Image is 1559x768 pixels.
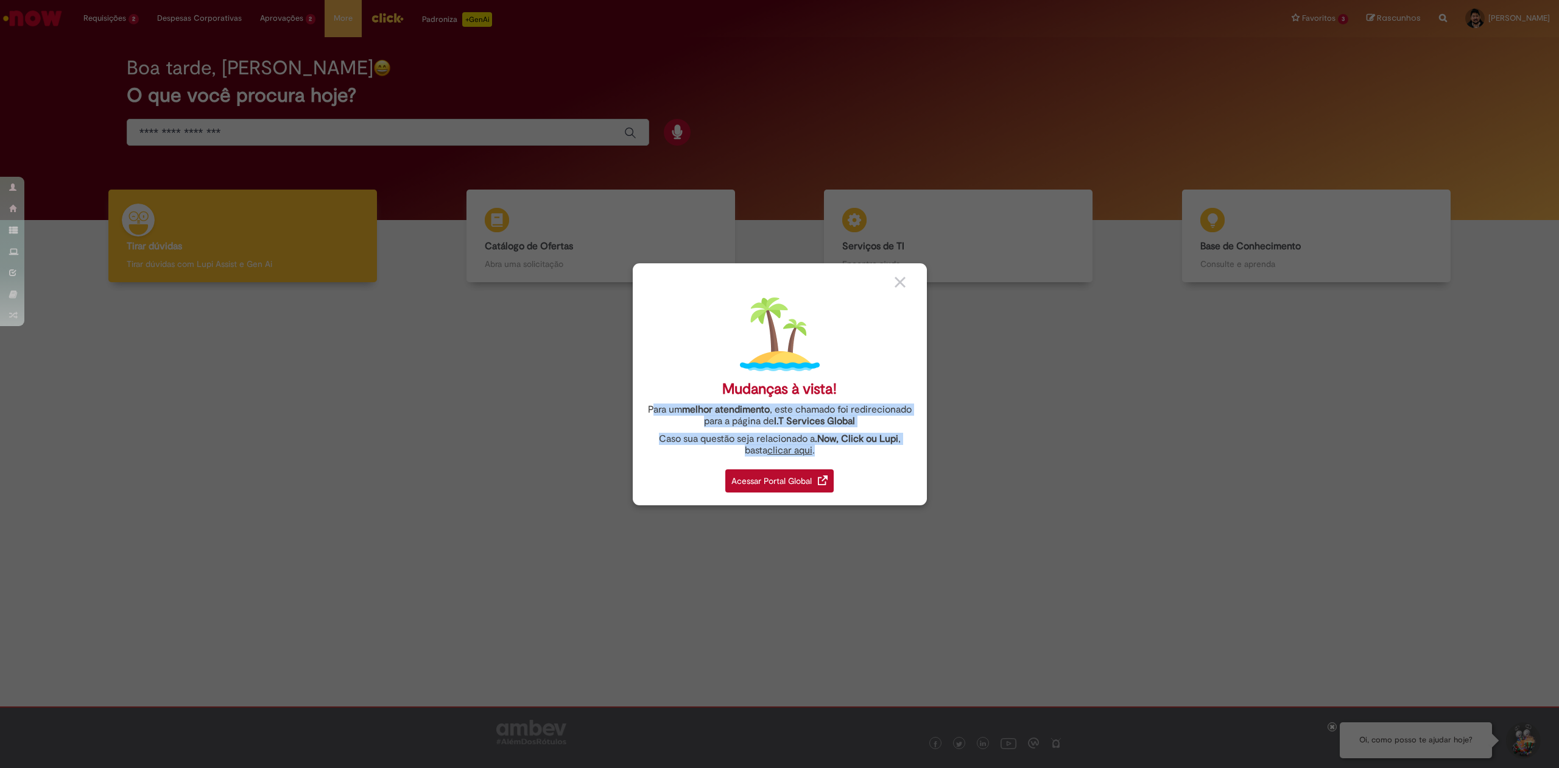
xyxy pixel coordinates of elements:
img: close_button_grey.png [895,277,906,288]
img: island.png [740,294,820,374]
a: clicar aqui [767,438,812,457]
strong: melhor atendimento [682,404,770,416]
a: Acessar Portal Global [725,463,834,492]
strong: .Now, Click ou Lupi [815,433,898,445]
div: Para um , este chamado foi redirecionado para a página de [642,404,918,427]
img: redirect_link.png [818,475,828,485]
div: Mudanças à vista! [722,380,837,398]
div: Caso sua questão seja relacionado a , basta . [642,433,918,457]
a: I.T Services Global [774,408,855,427]
div: Acessar Portal Global [725,469,834,492]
